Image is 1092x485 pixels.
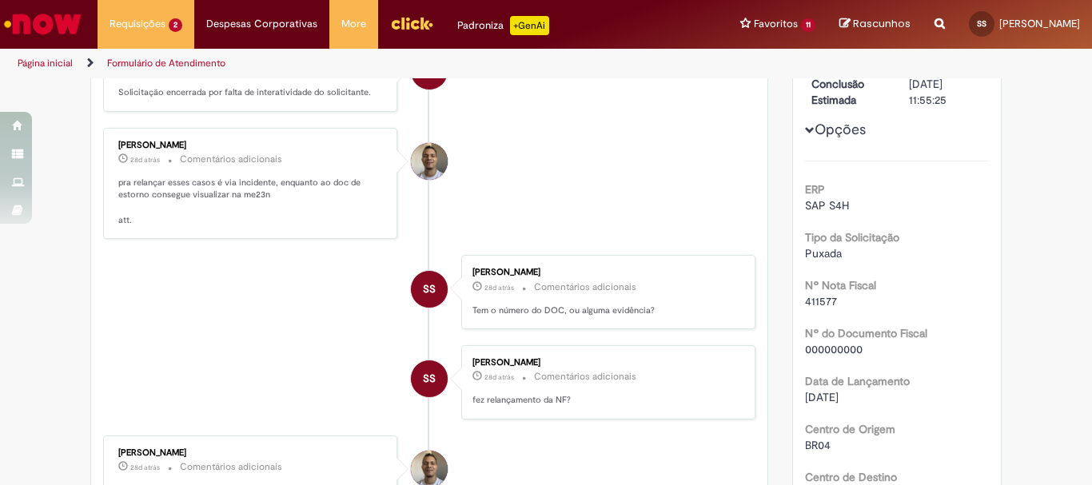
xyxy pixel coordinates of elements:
p: Solicitação encerrada por falta de interatividade do solicitante. [118,86,385,99]
span: Requisições [110,16,165,32]
div: Simone Rocha Silva [411,360,448,397]
p: +GenAi [510,16,549,35]
div: [PERSON_NAME] [472,268,739,277]
small: Comentários adicionais [180,153,282,166]
time: 31/07/2025 14:30:41 [484,283,514,292]
span: SS [423,360,436,398]
time: 31/07/2025 14:06:07 [130,463,160,472]
span: Despesas Corporativas [206,16,317,32]
b: Nº do Documento Fiscal [805,326,927,340]
span: 411577 [805,294,837,308]
span: [PERSON_NAME] [999,17,1080,30]
span: 000000000 [805,342,863,356]
b: Centro de Destino [805,470,897,484]
p: fez relançamento da NF? [472,394,739,407]
b: Centro de Origem [805,422,895,436]
p: Tem o número do DOC, ou alguma evidência? [472,304,739,317]
span: BR04 [805,438,831,452]
span: SS [423,270,436,308]
span: Favoritos [754,16,798,32]
div: Padroniza [457,16,549,35]
span: 2 [169,18,182,32]
b: Tipo da Solicitação [805,230,899,244]
small: Comentários adicionais [534,370,636,384]
small: Comentários adicionais [534,280,636,294]
small: Comentários adicionais [180,460,282,474]
span: 28d atrás [130,463,160,472]
span: 11 [801,18,815,32]
span: Rascunhos [853,16,911,31]
b: Data de Lançamento [805,374,910,388]
time: 31/07/2025 14:08:06 [484,372,514,382]
span: Puxada [805,246,842,260]
span: SAP S4H [805,198,849,213]
a: Formulário de Atendimento [107,57,225,70]
img: ServiceNow [2,8,84,40]
ul: Trilhas de página [12,49,716,78]
span: 28d atrás [484,372,514,382]
div: [PERSON_NAME] [118,141,385,150]
span: 28d atrás [484,283,514,292]
span: SS [977,18,986,29]
a: Rascunhos [839,17,911,32]
time: 31/07/2025 14:39:37 [130,155,160,165]
div: Joziano De Jesus Oliveira [411,143,448,180]
p: pra relançar esses casos é via incidente, enquanto ao doc de estorno consegue visualizar na me23n... [118,177,385,227]
a: Página inicial [18,57,73,70]
b: Nº Nota Fiscal [805,278,876,292]
span: [DATE] [805,390,839,404]
b: ERP [805,182,825,197]
img: click_logo_yellow_360x200.png [390,11,433,35]
span: More [341,16,366,32]
span: 28d atrás [130,155,160,165]
div: Simone Rocha Silva [411,271,448,308]
div: [PERSON_NAME] [472,358,739,368]
div: [PERSON_NAME] [118,448,385,458]
div: [DATE] 11:55:25 [909,76,983,108]
dt: Conclusão Estimada [799,76,898,108]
